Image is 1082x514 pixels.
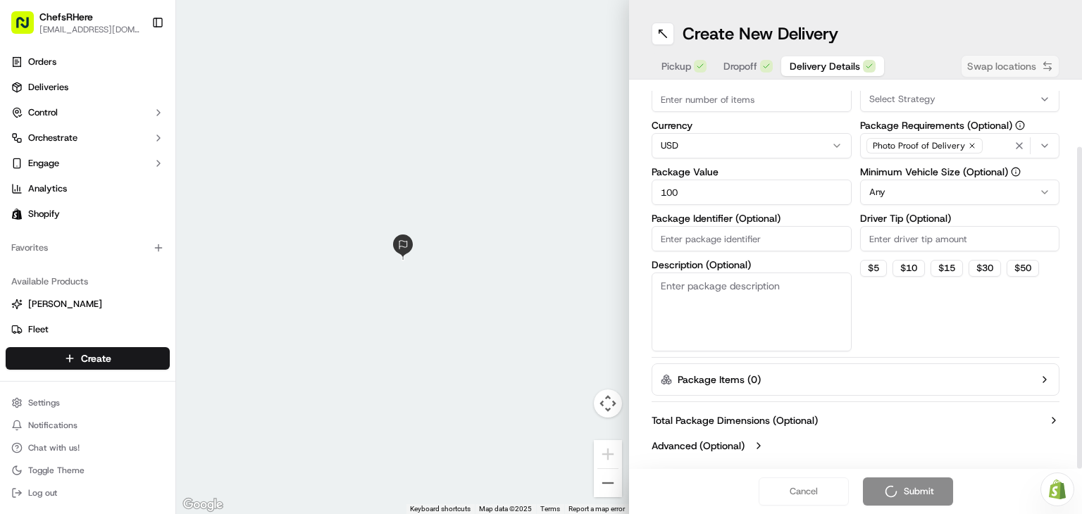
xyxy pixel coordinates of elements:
div: 📗 [14,206,25,217]
label: Driver Tip (Optional) [860,213,1060,223]
span: Delivery Details [790,59,860,73]
button: Package Requirements (Optional) [1015,120,1025,130]
span: Knowledge Base [28,204,108,218]
div: We're available if you need us! [48,149,178,160]
label: Minimum Vehicle Size (Optional) [860,167,1060,177]
img: 1736555255976-a54dd68f-1ca7-489b-9aae-adbdc363a1c4 [14,134,39,160]
h1: Create New Delivery [683,23,838,45]
label: Package Items ( 0 ) [678,372,761,387]
a: Analytics [6,177,170,200]
input: Got a question? Start typing here... [37,91,254,106]
div: Favorites [6,237,170,259]
span: [PERSON_NAME] [28,298,102,311]
button: $5 [860,260,887,277]
button: Control [6,101,170,124]
button: [EMAIL_ADDRESS][DOMAIN_NAME] [39,24,140,35]
button: Start new chat [240,139,256,156]
input: Enter driver tip amount [860,226,1060,251]
span: Pylon [140,239,170,249]
button: $30 [969,260,1001,277]
button: Settings [6,393,170,413]
button: Photo Proof of Delivery [860,133,1060,158]
input: Enter package identifier [652,226,852,251]
button: Notifications [6,415,170,435]
span: Settings [28,397,60,408]
div: Start new chat [48,134,231,149]
label: Description (Optional) [652,260,852,270]
span: Dropoff [723,59,757,73]
a: Powered byPylon [99,238,170,249]
input: Enter package value [652,180,852,205]
button: Total Package Dimensions (Optional) [652,413,1059,427]
button: Advanced (Optional) [652,439,1059,453]
a: Deliveries [6,76,170,99]
span: Create [81,351,111,365]
label: Package Identifier (Optional) [652,213,852,223]
a: Shopify [6,203,170,225]
button: Select Strategy [860,87,1060,112]
button: Zoom in [594,440,622,468]
a: Orders [6,51,170,73]
button: Fleet [6,318,170,341]
span: Select Strategy [869,93,935,106]
button: $50 [1007,260,1039,277]
label: Currency [652,120,852,130]
button: ChefsRHere [39,10,93,24]
button: Create [6,347,170,370]
span: Orders [28,56,56,68]
a: 📗Knowledge Base [8,199,113,224]
button: Orchestrate [6,127,170,149]
img: Shopify logo [11,208,23,220]
button: Toggle Theme [6,460,170,480]
span: Chat with us! [28,442,80,453]
p: Welcome 👋 [14,56,256,79]
button: $10 [893,260,925,277]
label: Package Requirements (Optional) [860,120,1060,130]
div: Available Products [6,270,170,293]
button: Zoom out [594,469,622,497]
input: Enter number of items [652,87,852,112]
img: Google [180,496,226,514]
span: Orchestrate [28,132,77,144]
button: Engage [6,152,170,175]
a: Fleet [11,323,164,336]
button: $15 [931,260,963,277]
label: Total Package Dimensions (Optional) [652,413,818,427]
label: Package Value [652,167,852,177]
span: Fleet [28,323,49,336]
button: ChefsRHere[EMAIL_ADDRESS][DOMAIN_NAME] [6,6,146,39]
a: Open this area in Google Maps (opens a new window) [180,496,226,514]
span: Shopify [28,208,60,220]
label: Advanced (Optional) [652,439,745,453]
span: Photo Proof of Delivery [873,140,965,151]
button: Package Items (0) [652,363,1059,396]
span: Engage [28,157,59,170]
button: Keyboard shortcuts [410,504,471,514]
span: Pickup [661,59,691,73]
span: Map data ©2025 [479,505,532,513]
a: [PERSON_NAME] [11,298,164,311]
button: Chat with us! [6,438,170,458]
button: Log out [6,483,170,503]
button: [PERSON_NAME] [6,293,170,315]
a: 💻API Documentation [113,199,232,224]
span: Log out [28,487,57,499]
a: Report a map error [568,505,625,513]
a: Terms (opens in new tab) [540,505,560,513]
span: Notifications [28,420,77,431]
img: Nash [14,14,42,42]
span: API Documentation [133,204,226,218]
button: Map camera controls [594,389,622,418]
div: 💻 [119,206,130,217]
span: Analytics [28,182,67,195]
span: Toggle Theme [28,465,85,476]
button: Minimum Vehicle Size (Optional) [1011,167,1021,177]
span: Control [28,106,58,119]
span: Deliveries [28,81,68,94]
